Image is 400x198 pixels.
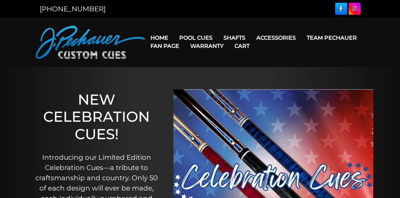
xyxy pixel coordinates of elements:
a: Warranty [185,37,229,55]
a: Home [145,29,174,47]
a: Team Pechauer [301,29,362,47]
a: Cart [229,37,255,55]
a: Pool Cues [174,29,218,47]
img: Pechauer Custom Cues [36,26,145,59]
h1: NEW CELEBRATION CUES! [34,91,160,143]
a: Fan Page [145,37,185,55]
a: Shafts [218,29,251,47]
a: [PHONE_NUMBER] [40,5,106,13]
a: Accessories [251,29,301,47]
